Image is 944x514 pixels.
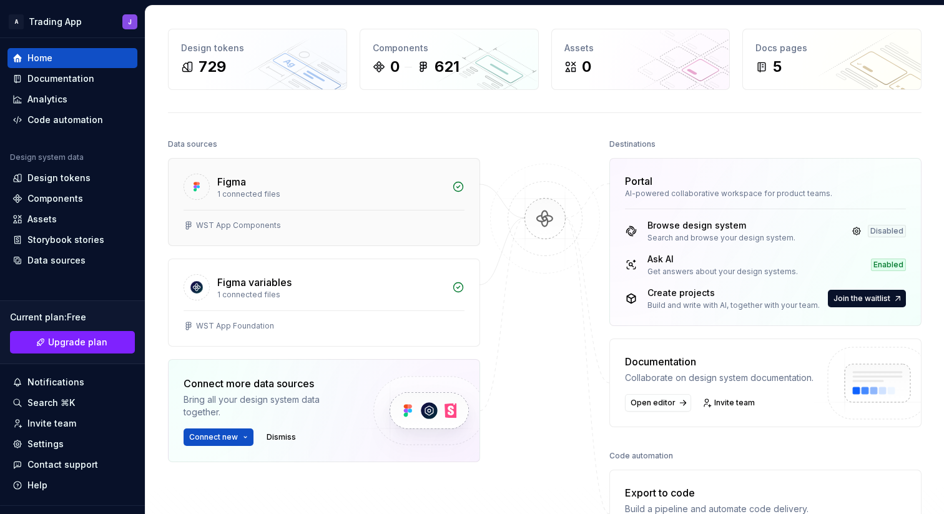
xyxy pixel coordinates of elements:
[7,110,137,130] a: Code automation
[625,174,652,189] div: Portal
[7,475,137,495] button: Help
[625,485,809,500] div: Export to code
[217,189,445,199] div: 1 connected files
[7,230,137,250] a: Storybook stories
[168,136,217,153] div: Data sources
[168,29,347,90] a: Design tokens729
[390,57,400,77] div: 0
[699,394,760,412] a: Invite team
[551,29,730,90] a: Assets0
[27,93,67,106] div: Analytics
[189,432,238,442] span: Connect new
[217,290,445,300] div: 1 connected files
[609,447,673,465] div: Code automation
[27,52,52,64] div: Home
[742,29,922,90] a: Docs pages5
[27,172,91,184] div: Design tokens
[27,417,76,430] div: Invite team
[647,287,820,299] div: Create projects
[7,189,137,209] a: Components
[27,192,83,205] div: Components
[10,331,135,353] button: Upgrade plan
[7,413,137,433] a: Invite team
[625,189,906,199] div: AI-powered collaborative workspace for product teams.
[217,174,246,189] div: Figma
[773,57,782,77] div: 5
[10,152,84,162] div: Design system data
[871,259,906,271] div: Enabled
[868,225,906,237] div: Disabled
[7,250,137,270] a: Data sources
[10,311,135,324] div: Current plan : Free
[625,394,691,412] a: Open editor
[196,321,274,331] div: WST App Foundation
[184,428,253,446] button: Connect new
[7,48,137,68] a: Home
[647,233,795,243] div: Search and browse your design system.
[582,57,591,77] div: 0
[48,336,107,348] span: Upgrade plan
[27,397,75,409] div: Search ⌘K
[9,14,24,29] div: A
[7,455,137,475] button: Contact support
[647,253,798,265] div: Ask AI
[184,393,352,418] div: Bring all your design system data together.
[27,254,86,267] div: Data sources
[27,438,64,450] div: Settings
[714,398,755,408] span: Invite team
[27,114,103,126] div: Code automation
[199,57,226,77] div: 729
[181,42,334,54] div: Design tokens
[435,57,460,77] div: 621
[217,275,292,290] div: Figma variables
[647,300,820,310] div: Build and write with AI, together with your team.
[7,434,137,454] a: Settings
[27,479,47,492] div: Help
[609,136,656,153] div: Destinations
[261,428,302,446] button: Dismiss
[828,290,906,307] button: Join the waitlist
[267,432,296,442] span: Dismiss
[360,29,539,90] a: Components0621
[7,69,137,89] a: Documentation
[625,372,814,384] div: Collaborate on design system documentation.
[7,209,137,229] a: Assets
[647,267,798,277] div: Get answers about your design systems.
[27,72,94,85] div: Documentation
[27,234,104,246] div: Storybook stories
[631,398,676,408] span: Open editor
[647,219,795,232] div: Browse design system
[2,8,142,35] button: ATrading AppJ
[168,259,480,347] a: Figma variables1 connected filesWST App Foundation
[755,42,908,54] div: Docs pages
[833,294,890,304] span: Join the waitlist
[7,89,137,109] a: Analytics
[564,42,717,54] div: Assets
[128,17,132,27] div: J
[373,42,526,54] div: Components
[184,376,352,391] div: Connect more data sources
[27,376,84,388] div: Notifications
[196,220,281,230] div: WST App Components
[7,393,137,413] button: Search ⌘K
[27,213,57,225] div: Assets
[625,354,814,369] div: Documentation
[168,158,480,246] a: Figma1 connected filesWST App Components
[7,372,137,392] button: Notifications
[27,458,98,471] div: Contact support
[7,168,137,188] a: Design tokens
[29,16,82,28] div: Trading App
